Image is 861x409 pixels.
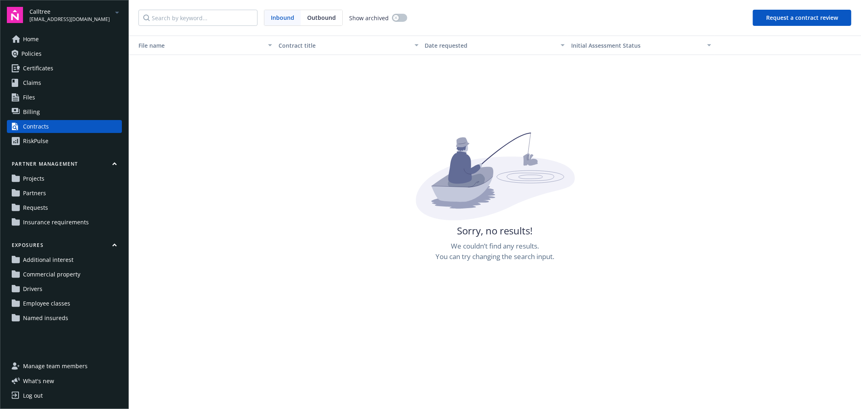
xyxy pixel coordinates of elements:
[23,377,54,385] span: What ' s new
[132,41,263,50] div: File name
[457,224,533,238] span: Sorry, no results!
[571,42,641,49] span: Initial Assessment Status
[451,241,539,251] span: We couldn’t find any results.
[7,268,122,281] a: Commercial property
[7,33,122,46] a: Home
[23,297,70,310] span: Employee classes
[23,33,39,46] span: Home
[7,105,122,118] a: Billing
[7,216,122,229] a: Insurance requirements
[23,187,46,200] span: Partners
[349,14,389,22] span: Show archived
[7,76,122,89] a: Claims
[23,105,40,118] span: Billing
[112,7,122,17] a: arrowDropDown
[753,10,851,26] button: Request a contract review
[21,47,42,60] span: Policies
[7,312,122,325] a: Named insureds
[7,62,122,75] a: Certificates
[23,360,88,373] span: Manage team members
[279,41,410,50] div: Contract title
[7,283,122,295] a: Drivers
[23,283,42,295] span: Drivers
[138,10,258,26] input: Search by keyword...
[7,7,23,23] img: navigator-logo.svg
[264,10,301,25] span: Inbound
[425,41,556,50] div: Date requested
[23,135,48,148] div: RiskPulse
[271,13,294,22] span: Inbound
[7,360,122,373] a: Manage team members
[7,187,122,200] a: Partners
[23,76,41,89] span: Claims
[7,172,122,185] a: Projects
[29,7,122,23] button: Calltree[EMAIL_ADDRESS][DOMAIN_NAME]arrowDropDown
[7,120,122,133] a: Contracts
[7,160,122,171] button: Partner management
[7,253,122,266] a: Additional interest
[29,7,110,16] span: Calltree
[422,36,568,55] button: Date requested
[23,201,48,214] span: Requests
[23,62,53,75] span: Certificates
[23,172,44,185] span: Projects
[7,201,122,214] a: Requests
[7,297,122,310] a: Employee classes
[436,251,554,262] span: You can try changing the search input.
[23,120,49,133] div: Contracts
[7,135,122,148] a: RiskPulse
[23,216,89,229] span: Insurance requirements
[23,268,80,281] span: Commercial property
[23,312,68,325] span: Named insureds
[307,13,336,22] span: Outbound
[23,253,73,266] span: Additional interest
[275,36,422,55] button: Contract title
[7,47,122,60] a: Policies
[23,91,35,104] span: Files
[7,91,122,104] a: Files
[29,16,110,23] span: [EMAIL_ADDRESS][DOMAIN_NAME]
[132,41,263,50] div: Toggle SortBy
[7,242,122,252] button: Exposures
[301,10,342,25] span: Outbound
[23,389,43,402] div: Log out
[7,377,67,385] button: What's new
[571,41,702,50] div: Toggle SortBy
